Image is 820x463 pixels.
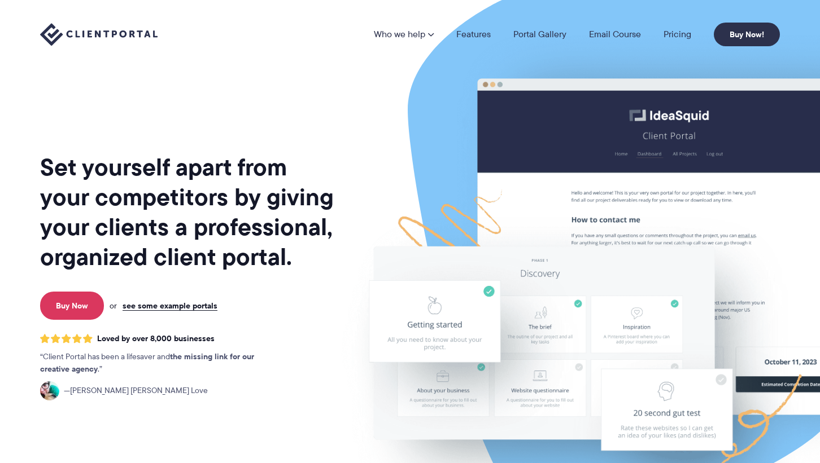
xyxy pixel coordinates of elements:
h1: Set yourself apart from your competitors by giving your clients a professional, organized client ... [40,152,336,272]
a: Email Course [589,30,641,39]
a: see some example portals [123,301,217,311]
a: Pricing [664,30,691,39]
a: Features [456,30,491,39]
strong: the missing link for our creative agency [40,350,254,375]
p: Client Portal has been a lifesaver and . [40,351,277,376]
a: Buy Now [40,292,104,320]
span: Loved by over 8,000 businesses [97,334,215,343]
a: Portal Gallery [513,30,566,39]
span: [PERSON_NAME] [PERSON_NAME] Love [64,385,208,397]
span: or [110,301,117,311]
a: Who we help [374,30,434,39]
a: Buy Now! [714,23,780,46]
